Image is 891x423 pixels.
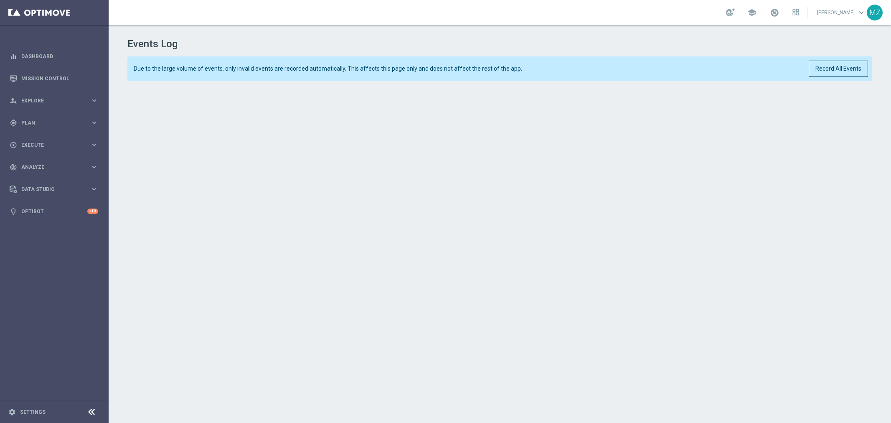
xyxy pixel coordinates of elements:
button: person_search Explore keyboard_arrow_right [9,97,99,104]
a: Mission Control [21,67,98,89]
button: gps_fixed Plan keyboard_arrow_right [9,120,99,126]
span: Execute [21,143,90,148]
button: Mission Control [9,75,99,82]
span: Plan [21,120,90,125]
span: Analyze [21,165,90,170]
a: [PERSON_NAME]keyboard_arrow_down [816,6,867,19]
div: MZ [867,5,883,20]
button: play_circle_outline Execute keyboard_arrow_right [9,142,99,148]
button: track_changes Analyze keyboard_arrow_right [9,164,99,171]
div: Data Studio [10,186,90,193]
i: equalizer [10,53,17,60]
div: Analyze [10,163,90,171]
i: track_changes [10,163,17,171]
i: play_circle_outline [10,141,17,149]
a: Settings [20,410,46,415]
h1: Events Log [127,38,873,50]
span: keyboard_arrow_down [857,8,866,17]
div: +10 [87,209,98,214]
div: Plan [10,119,90,127]
span: school [747,8,756,17]
button: Data Studio keyboard_arrow_right [9,186,99,193]
button: lightbulb Optibot +10 [9,208,99,215]
i: keyboard_arrow_right [90,119,98,127]
i: keyboard_arrow_right [90,141,98,149]
div: Explore [10,97,90,104]
div: Mission Control [10,67,98,89]
i: gps_fixed [10,119,17,127]
div: Dashboard [10,45,98,67]
i: person_search [10,97,17,104]
i: keyboard_arrow_right [90,163,98,171]
span: Explore [21,98,90,103]
button: Record All Events [809,61,868,77]
button: equalizer Dashboard [9,53,99,60]
a: Dashboard [21,45,98,67]
i: keyboard_arrow_right [90,97,98,104]
div: Execute [10,141,90,149]
span: Due to the large volume of events, only invalid events are recorded automatically. This affects t... [134,65,799,72]
span: Data Studio [21,187,90,192]
i: settings [8,408,16,416]
i: keyboard_arrow_right [90,185,98,193]
div: Optibot [10,200,98,222]
i: lightbulb [10,208,17,215]
a: Optibot [21,200,87,222]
